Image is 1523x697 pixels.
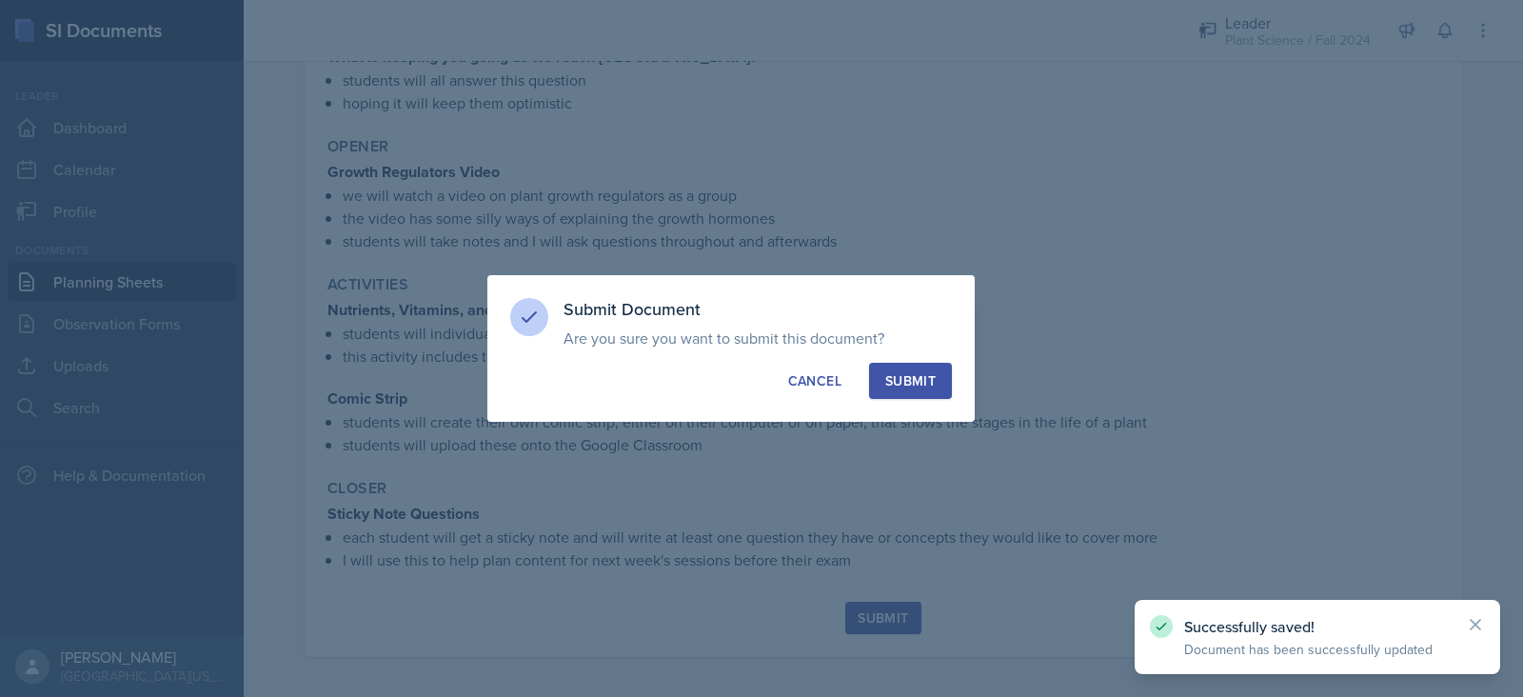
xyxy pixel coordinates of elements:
[869,363,952,399] button: Submit
[885,371,936,390] div: Submit
[1184,640,1451,659] p: Document has been successfully updated
[564,329,952,348] p: Are you sure you want to submit this document?
[772,363,858,399] button: Cancel
[564,298,952,321] h3: Submit Document
[1184,617,1451,636] p: Successfully saved!
[788,371,841,390] div: Cancel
